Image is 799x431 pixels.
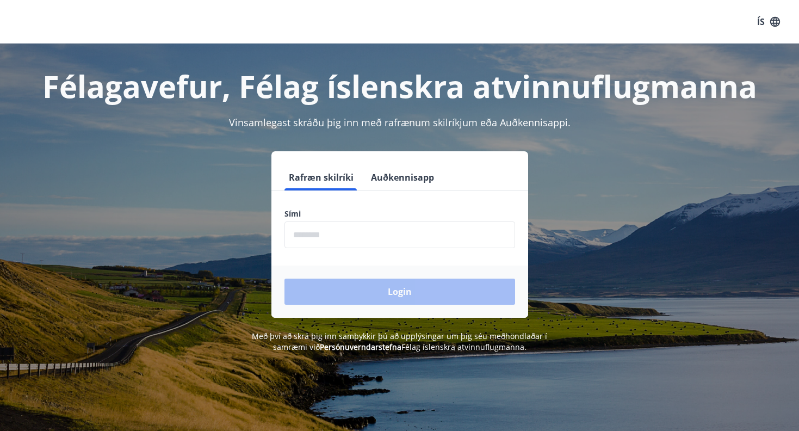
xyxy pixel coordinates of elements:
h1: Félagavefur, Félag íslenskra atvinnuflugmanna [21,65,778,107]
label: Sími [284,208,515,219]
button: ÍS [751,12,786,32]
span: Vinsamlegast skráðu þig inn með rafrænum skilríkjum eða Auðkennisappi. [229,116,571,129]
button: Auðkennisapp [367,164,438,190]
a: Persónuverndarstefna [320,342,401,352]
button: Rafræn skilríki [284,164,358,190]
span: Með því að skrá þig inn samþykkir þú að upplýsingar um þig séu meðhöndlaðar í samræmi við Félag í... [252,331,547,352]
